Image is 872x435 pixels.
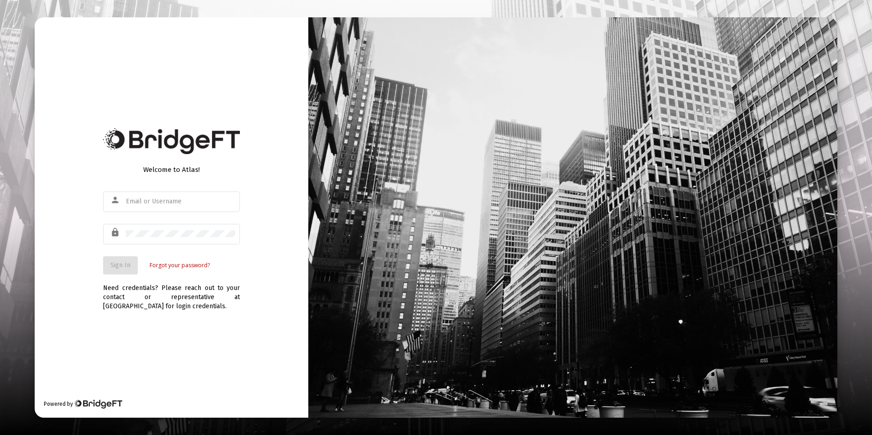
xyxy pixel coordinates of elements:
[74,399,122,409] img: Bridge Financial Technology Logo
[103,274,240,311] div: Need credentials? Please reach out to your contact or representative at [GEOGRAPHIC_DATA] for log...
[103,256,138,274] button: Sign In
[110,227,121,238] mat-icon: lock
[110,261,130,269] span: Sign In
[44,399,122,409] div: Powered by
[103,128,240,154] img: Bridge Financial Technology Logo
[126,198,235,205] input: Email or Username
[110,195,121,206] mat-icon: person
[150,261,210,270] a: Forgot your password?
[103,165,240,174] div: Welcome to Atlas!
